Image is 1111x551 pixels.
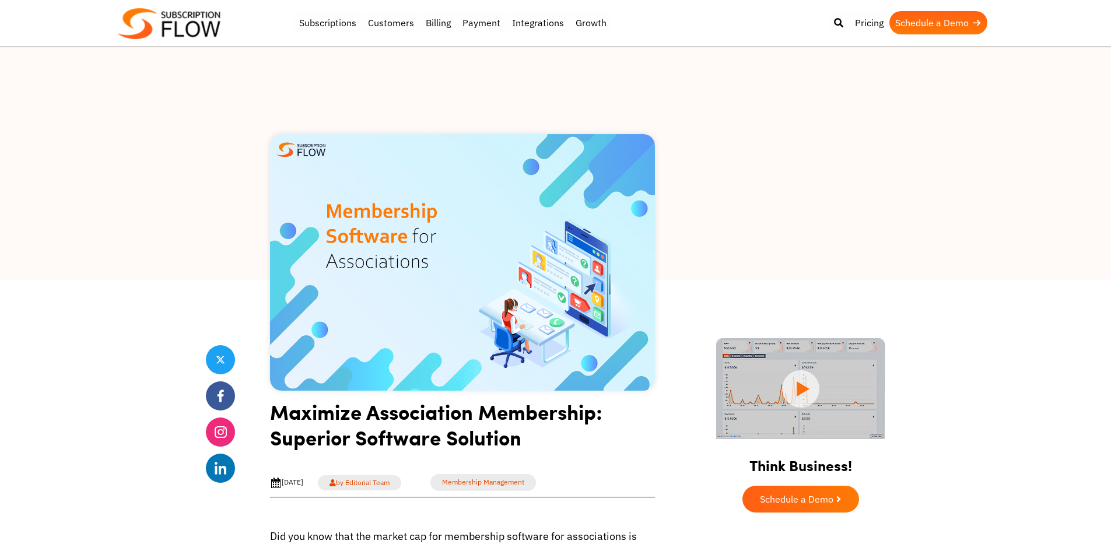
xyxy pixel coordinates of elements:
[270,399,655,459] h1: Maximize Association Membership: Superior Software Solution
[420,11,457,34] a: Billing
[362,11,420,34] a: Customers
[118,8,220,39] img: Subscriptionflow
[742,486,859,513] a: Schedule a Demo
[318,475,401,490] a: by Editorial Team
[570,11,612,34] a: Growth
[849,11,889,34] a: Pricing
[760,494,833,504] span: Schedule a Demo
[696,443,906,480] h2: Think Business!
[270,134,655,391] img: membership software for associations
[716,338,885,439] img: intro video
[430,474,536,491] a: Membership Management
[270,477,303,489] div: [DATE]
[889,11,987,34] a: Schedule a Demo
[457,11,506,34] a: Payment
[293,11,362,34] a: Subscriptions
[506,11,570,34] a: Integrations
